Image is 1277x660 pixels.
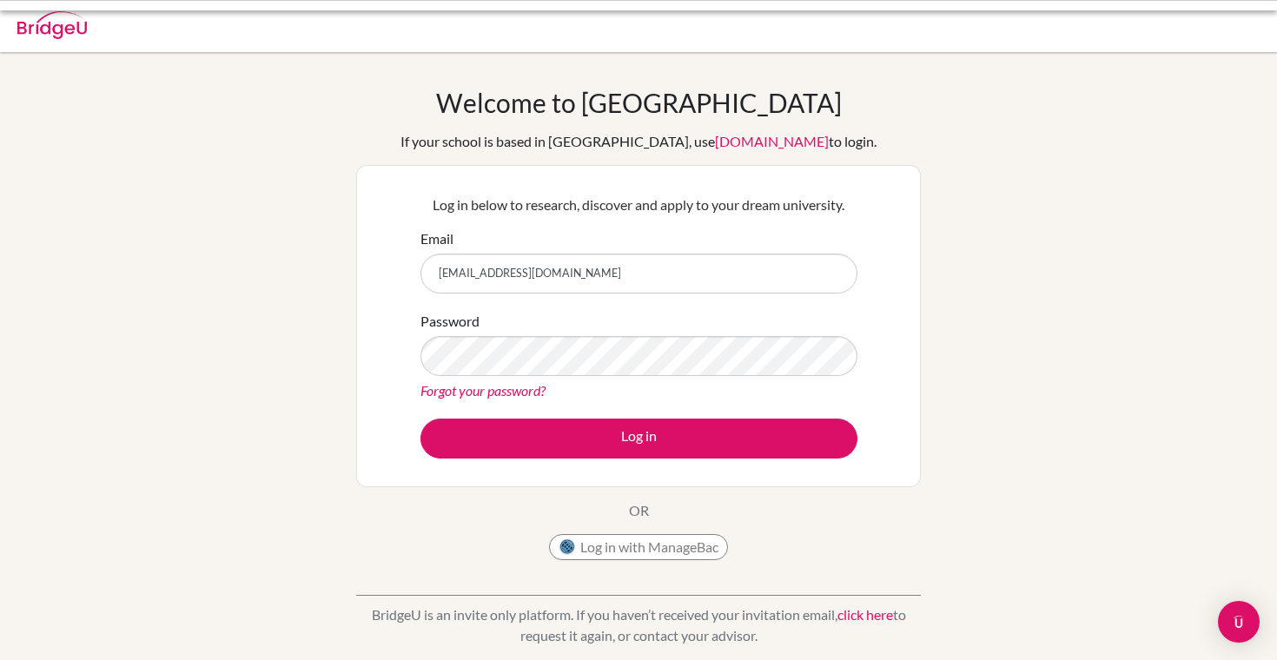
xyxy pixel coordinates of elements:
label: Email [420,228,453,249]
h1: Welcome to [GEOGRAPHIC_DATA] [436,87,842,118]
div: If your school is based in [GEOGRAPHIC_DATA], use to login. [400,131,877,152]
label: Password [420,311,480,332]
p: BridgeU is an invite only platform. If you haven’t received your invitation email, to request it ... [356,604,921,646]
div: Open Intercom Messenger [1218,601,1260,643]
p: OR [629,500,649,521]
p: Log in below to research, discover and apply to your dream university. [420,195,857,215]
a: [DOMAIN_NAME] [715,133,829,149]
button: Log in with ManageBac [549,534,728,560]
img: Bridge-U [17,11,87,39]
button: Log in [420,419,857,459]
a: click here [837,606,893,623]
a: Forgot your password? [420,382,546,399]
